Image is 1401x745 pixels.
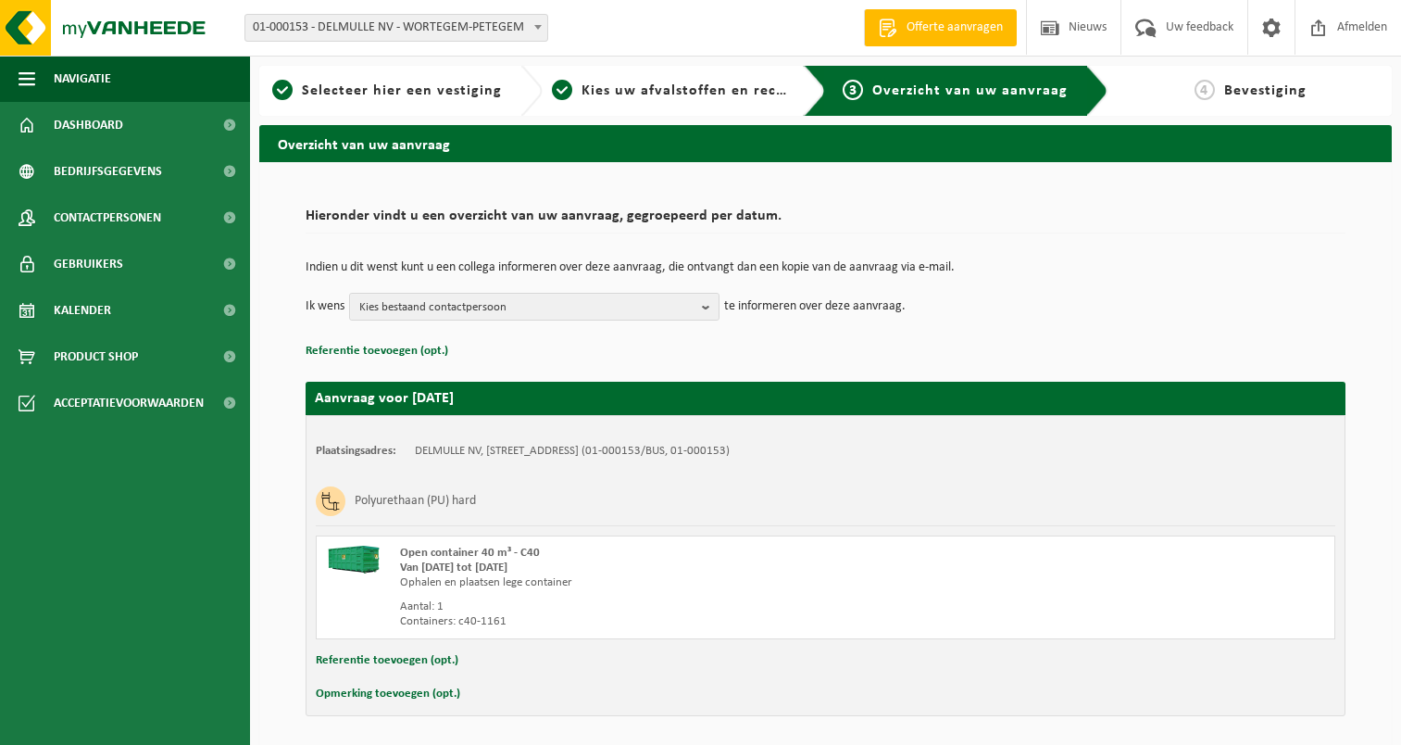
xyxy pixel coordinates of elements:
[54,56,111,102] span: Navigatie
[872,83,1068,98] span: Overzicht van uw aanvraag
[54,287,111,334] span: Kalender
[316,445,396,457] strong: Plaatsingsadres:
[724,293,906,321] p: te informeren over deze aanvraag.
[415,444,730,459] td: DELMULLE NV, [STREET_ADDRESS] (01-000153/BUS, 01-000153)
[1224,83,1307,98] span: Bevestiging
[306,293,344,321] p: Ik wens
[306,339,448,363] button: Referentie toevoegen (opt.)
[355,486,476,516] h3: Polyurethaan (PU) hard
[316,649,458,673] button: Referentie toevoegen (opt.)
[902,19,1007,37] span: Offerte aanvragen
[326,546,382,574] img: HK-XC-40-GN-00.png
[306,261,1345,274] p: Indien u dit wenst kunt u een collega informeren over deze aanvraag, die ontvangt dan een kopie v...
[359,294,694,322] span: Kies bestaand contactpersoon
[316,682,460,706] button: Opmerking toevoegen (opt.)
[244,14,548,42] span: 01-000153 - DELMULLE NV - WORTEGEM-PETEGEM
[54,195,161,241] span: Contactpersonen
[400,562,507,574] strong: Van [DATE] tot [DATE]
[582,83,836,98] span: Kies uw afvalstoffen en recipiënten
[272,80,293,100] span: 1
[349,293,719,321] button: Kies bestaand contactpersoon
[1195,80,1215,100] span: 4
[54,102,123,148] span: Dashboard
[54,148,162,195] span: Bedrijfsgegevens
[259,125,1392,161] h2: Overzicht van uw aanvraag
[54,334,138,380] span: Product Shop
[400,600,900,614] div: Aantal: 1
[54,380,204,426] span: Acceptatievoorwaarden
[843,80,863,100] span: 3
[315,391,454,406] strong: Aanvraag voor [DATE]
[400,547,540,559] span: Open container 40 m³ - C40
[864,9,1017,46] a: Offerte aanvragen
[400,575,900,590] div: Ophalen en plaatsen lege container
[269,80,506,102] a: 1Selecteer hier een vestiging
[552,80,572,100] span: 2
[302,83,502,98] span: Selecteer hier een vestiging
[552,80,789,102] a: 2Kies uw afvalstoffen en recipiënten
[400,614,900,629] div: Containers: c40-1161
[306,208,1345,234] h2: Hieronder vindt u een overzicht van uw aanvraag, gegroepeerd per datum.
[54,241,123,287] span: Gebruikers
[245,15,547,41] span: 01-000153 - DELMULLE NV - WORTEGEM-PETEGEM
